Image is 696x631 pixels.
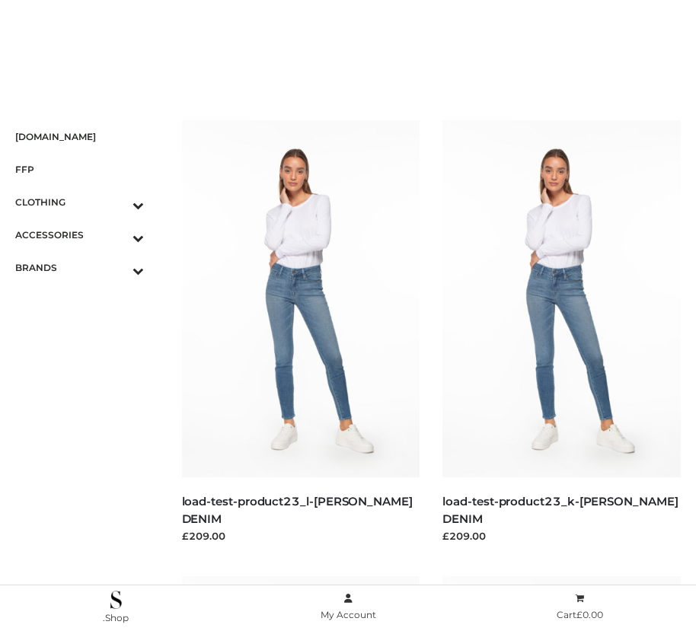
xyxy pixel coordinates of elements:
[321,609,376,620] span: My Account
[15,226,144,244] span: ACCESSORIES
[15,259,144,276] span: BRANDS
[15,153,144,186] a: FFP
[15,161,144,178] span: FFP
[576,609,603,620] bdi: 0.00
[91,186,144,218] button: Toggle Submenu
[91,251,144,284] button: Toggle Submenu
[103,612,129,623] span: .Shop
[232,590,465,624] a: My Account
[110,591,122,609] img: .Shop
[15,218,144,251] a: ACCESSORIESToggle Submenu
[557,609,603,620] span: Cart
[15,193,144,211] span: CLOTHING
[15,120,144,153] a: [DOMAIN_NAME]
[91,218,144,251] button: Toggle Submenu
[15,186,144,218] a: CLOTHINGToggle Submenu
[464,590,696,624] a: Cart£0.00
[576,609,583,620] span: £
[15,128,144,145] span: [DOMAIN_NAME]
[442,494,678,526] a: load-test-product23_k-[PERSON_NAME] DENIM
[442,528,681,543] div: £209.00
[182,494,413,526] a: load-test-product23_l-[PERSON_NAME] DENIM
[15,251,144,284] a: BRANDSToggle Submenu
[182,528,420,543] div: £209.00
